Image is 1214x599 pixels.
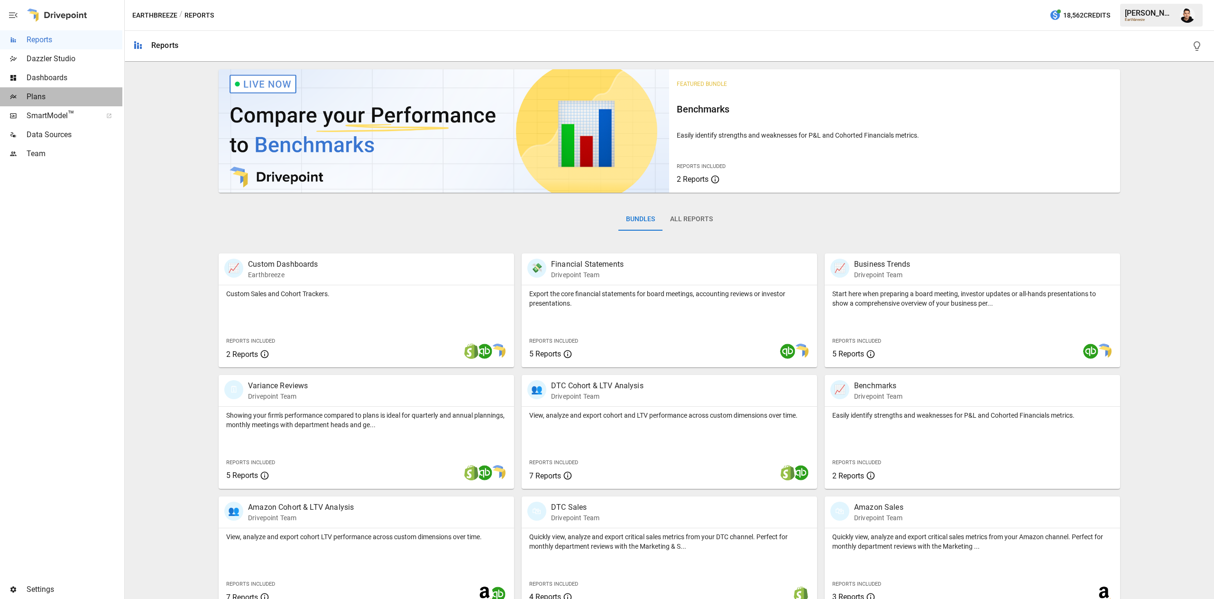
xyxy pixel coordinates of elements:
[27,91,122,103] span: Plans
[527,380,546,399] div: 👥
[780,344,795,359] img: quickbooks
[248,513,354,523] p: Drivepoint Team
[551,502,599,513] p: DTC Sales
[224,380,243,399] div: 🗓
[490,465,506,480] img: smart model
[224,502,243,521] div: 👥
[27,148,122,159] span: Team
[854,270,910,280] p: Drivepoint Team
[248,380,308,392] p: Variance Reviews
[832,411,1113,420] p: Easily identify strengths and weaknesses for P&L and Cohorted Financials metrics.
[854,259,910,270] p: Business Trends
[830,502,849,521] div: 🛍
[529,581,578,587] span: Reports Included
[529,411,809,420] p: View, analyze and export cohort and LTV performance across custom dimensions over time.
[529,471,561,480] span: 7 Reports
[27,53,122,65] span: Dazzler Studio
[27,72,122,84] span: Dashboards
[248,270,318,280] p: Earthbreeze
[226,581,275,587] span: Reports Included
[226,471,258,480] span: 5 Reports
[854,392,902,401] p: Drivepoint Team
[1083,344,1098,359] img: quickbooks
[551,392,644,401] p: Drivepoint Team
[490,344,506,359] img: smart model
[551,270,624,280] p: Drivepoint Team
[527,259,546,278] div: 💸
[677,163,726,169] span: Reports Included
[464,344,479,359] img: shopify
[248,392,308,401] p: Drivepoint Team
[529,532,809,551] p: Quickly view, analyze and export critical sales metrics from your DTC channel. Perfect for monthl...
[832,349,864,358] span: 5 Reports
[527,502,546,521] div: 🛍
[226,532,506,542] p: View, analyze and export cohort LTV performance across custom dimensions over time.
[529,289,809,308] p: Export the core financial statements for board meetings, accounting reviews or investor presentat...
[68,109,74,121] span: ™
[226,350,258,359] span: 2 Reports
[1125,9,1174,18] div: [PERSON_NAME]
[1174,2,1201,28] button: Francisco Sanchez
[832,581,881,587] span: Reports Included
[224,259,243,278] div: 📈
[854,502,903,513] p: Amazon Sales
[832,532,1113,551] p: Quickly view, analyze and export critical sales metrics from your Amazon channel. Perfect for mon...
[551,259,624,270] p: Financial Statements
[179,9,183,21] div: /
[226,338,275,344] span: Reports Included
[529,459,578,466] span: Reports Included
[551,380,644,392] p: DTC Cohort & LTV Analysis
[477,344,492,359] img: quickbooks
[27,129,122,140] span: Data Sources
[780,465,795,480] img: shopify
[248,502,354,513] p: Amazon Cohort & LTV Analysis
[219,69,669,193] img: video thumbnail
[677,81,727,87] span: Featured Bundle
[132,9,177,21] button: Earthbreeze
[1125,18,1174,22] div: Earthbreeze
[477,465,492,480] img: quickbooks
[832,289,1113,308] p: Start here when preparing a board meeting, investor updates or all-hands presentations to show a ...
[529,349,561,358] span: 5 Reports
[464,465,479,480] img: shopify
[830,259,849,278] div: 📈
[677,175,708,184] span: 2 Reports
[677,131,1112,140] p: Easily identify strengths and weaknesses for P&L and Cohorted Financials metrics.
[1096,344,1112,359] img: smart model
[830,380,849,399] div: 📈
[1180,8,1195,23] img: Francisco Sanchez
[226,459,275,466] span: Reports Included
[832,471,864,480] span: 2 Reports
[832,459,881,466] span: Reports Included
[551,513,599,523] p: Drivepoint Team
[677,102,1112,117] h6: Benchmarks
[793,465,809,480] img: quickbooks
[1046,7,1114,24] button: 18,562Credits
[226,289,506,299] p: Custom Sales and Cohort Trackers.
[226,411,506,430] p: Showing your firm's performance compared to plans is ideal for quarterly and annual plannings, mo...
[662,208,720,231] button: All Reports
[151,41,178,50] div: Reports
[27,584,122,595] span: Settings
[529,338,578,344] span: Reports Included
[248,259,318,270] p: Custom Dashboards
[27,34,122,46] span: Reports
[618,208,662,231] button: Bundles
[793,344,809,359] img: smart model
[1063,9,1110,21] span: 18,562 Credits
[832,338,881,344] span: Reports Included
[27,110,96,122] span: SmartModel
[854,513,903,523] p: Drivepoint Team
[854,380,902,392] p: Benchmarks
